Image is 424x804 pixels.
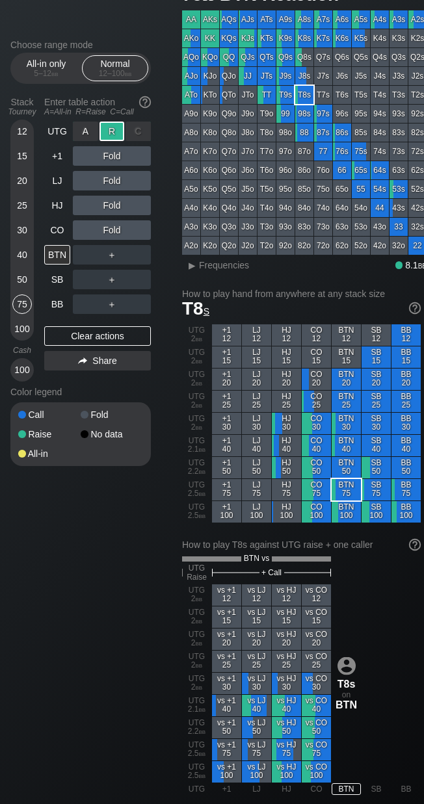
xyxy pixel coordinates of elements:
div: J3s [390,67,408,85]
div: Q3s [390,48,408,66]
span: bb [196,422,203,432]
div: Q4o [220,199,238,217]
div: JTs [258,67,276,85]
span: Frequencies [199,260,249,270]
div: 64s [371,161,389,179]
div: LJ [44,171,70,190]
div: Normal [85,56,145,81]
div: A8o [182,123,200,142]
span: T8 [182,298,209,318]
div: 93o [276,218,295,236]
div: KQo [201,48,219,66]
div: A6s [333,10,351,29]
div: SB 15 [362,346,391,368]
div: Color legend [10,382,151,402]
div: 73s [390,142,408,161]
div: K9o [201,105,219,123]
div: All-in only [16,56,76,81]
div: UTG 2 [182,413,211,434]
div: Share [44,351,151,370]
div: A5s [352,10,370,29]
div: 97s [314,105,332,123]
div: K8s [295,29,313,47]
div: AKo [182,29,200,47]
div: AJs [239,10,257,29]
div: J4o [239,199,257,217]
div: 63o [333,218,351,236]
div: BB 50 [391,457,421,478]
div: BB 40 [391,435,421,456]
div: TT [258,86,276,104]
div: K4o [201,199,219,217]
div: HJ 40 [272,435,301,456]
div: Q7s [314,48,332,66]
div: 83o [295,218,313,236]
div: A4o [182,199,200,217]
div: 32o [390,237,408,255]
div: 85o [295,180,313,198]
div: 65o [333,180,351,198]
div: UTG 2 [182,391,211,412]
div: KTo [201,86,219,104]
div: 74s [371,142,389,161]
div: KJo [201,67,219,85]
div: 84o [295,199,313,217]
div: Q5s [352,48,370,66]
div: 74o [314,199,332,217]
div: A8s [295,10,313,29]
div: UTG 2.5 [182,479,211,500]
div: A4s [371,10,389,29]
div: 44 [371,199,389,217]
div: No data [81,430,143,439]
div: 75 [12,294,32,314]
div: LJ 40 [242,435,271,456]
div: BTN 20 [332,369,361,390]
div: J4s [371,67,389,85]
div: UTG [44,122,70,141]
div: T3s [390,86,408,104]
div: UTG 2.2 [182,457,211,478]
span: bb [196,400,203,409]
div: 42o [371,237,389,255]
div: SB 50 [362,457,391,478]
div: A5o [182,180,200,198]
div: SB 30 [362,413,391,434]
div: SB 12 [362,324,391,346]
div: Q2o [220,237,238,255]
div: J7s [314,67,332,85]
div: T5s [352,86,370,104]
div: HJ 50 [272,457,301,478]
span: bb [196,378,203,387]
div: LJ 50 [242,457,271,478]
div: BB 12 [391,324,421,346]
div: BB 25 [391,391,421,412]
div: K5s [352,29,370,47]
div: T6s [333,86,351,104]
div: 85s [352,123,370,142]
div: K3o [201,218,219,236]
div: QTs [258,48,276,66]
div: A3s [390,10,408,29]
div: BTN 50 [332,457,361,478]
div: Q8o [220,123,238,142]
div: Q4s [371,48,389,66]
div: Q6o [220,161,238,179]
div: QTo [220,86,238,104]
div: 99 [276,105,295,123]
div: LJ 75 [242,479,271,500]
div: 43s [390,199,408,217]
div: 100 [12,360,32,380]
div: T3o [258,218,276,236]
div: 96o [276,161,295,179]
div: HJ 20 [272,369,301,390]
div: HJ 75 [272,479,301,500]
div: A7s [314,10,332,29]
h2: Choose range mode [10,40,151,50]
div: A3o [182,218,200,236]
h2: How to play hand from anywhere at any stack size [182,289,421,299]
div: Q5o [220,180,238,198]
div: JTo [239,86,257,104]
div: J9o [239,105,257,123]
span: bb [199,467,206,476]
div: Fold [73,220,151,240]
